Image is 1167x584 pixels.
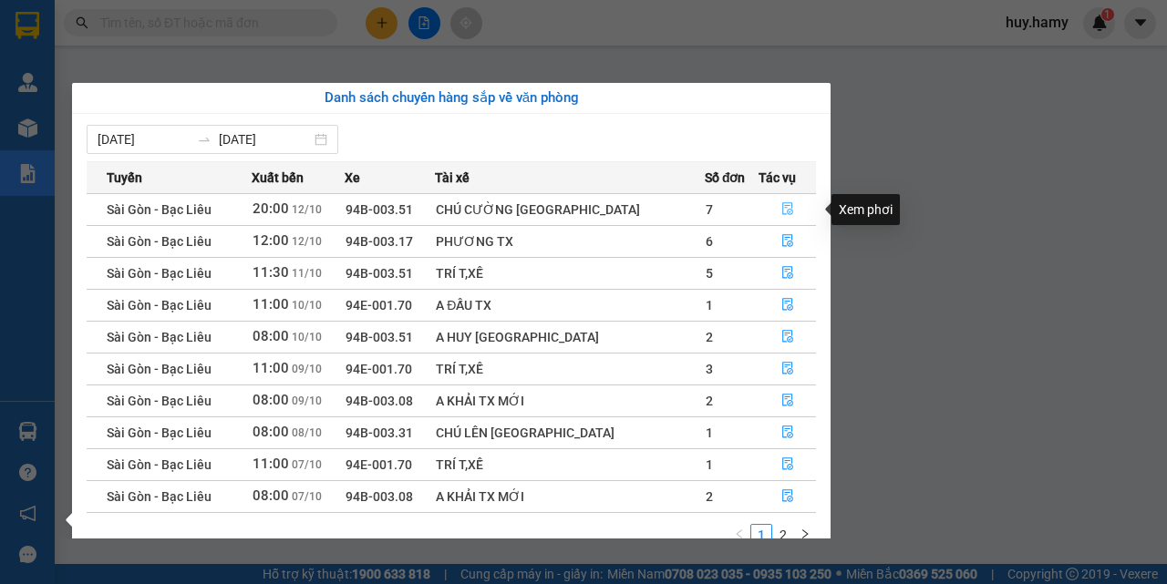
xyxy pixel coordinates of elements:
span: 2 [706,330,713,344]
span: 7 [706,202,713,217]
span: 5 [706,266,713,281]
span: file-done [781,330,794,344]
span: Tài xế [435,168,470,188]
span: 94B-003.08 [346,394,413,408]
button: left [728,524,750,546]
span: 1 [706,457,713,472]
a: 1 [751,525,771,545]
button: file-done [759,418,815,447]
span: 94B-003.51 [346,330,413,344]
span: Sài Gòn - Bạc Liêu [107,234,212,249]
span: file-done [781,202,794,217]
span: Sài Gòn - Bạc Liêu [107,457,212,472]
li: Previous Page [728,524,750,546]
span: 11:30 [253,264,289,281]
span: file-done [781,457,794,472]
span: 12/10 [292,235,322,248]
span: file-done [781,489,794,504]
li: 995 [PERSON_NAME] [8,40,347,63]
span: 08:00 [253,328,289,344]
div: A HUY [GEOGRAPHIC_DATA] [436,327,704,347]
button: file-done [759,482,815,511]
span: 3 [706,362,713,376]
span: 1 [706,298,713,312]
span: 10/10 [292,331,322,343]
span: 94E-001.70 [346,298,412,312]
span: Sài Gòn - Bạc Liêu [107,489,212,504]
span: 09/10 [292,363,322,375]
span: file-done [781,362,794,376]
li: Next Page [794,524,816,546]
span: 08:00 [253,487,289,504]
input: Từ ngày [98,129,190,149]
div: CHÚ LÊN [GEOGRAPHIC_DATA] [436,423,704,443]
li: 2 [772,524,794,546]
span: left [734,528,745,539]
span: file-done [781,298,794,312]
div: TRÍ T,XẾ [436,263,704,283]
span: 94E-001.70 [346,362,412,376]
span: 6 [706,234,713,249]
button: right [794,524,816,546]
div: PHƯƠNG TX [436,231,704,251]
li: 0946 508 595 [8,63,347,86]
span: 94B-003.51 [346,202,413,217]
span: Xuất bến [252,168,304,188]
span: 94B-003.31 [346,425,413,440]
span: file-done [781,425,794,440]
span: 10/10 [292,299,322,312]
span: swap-right [197,132,212,147]
span: to [197,132,212,147]
button: file-done [759,386,815,415]
span: 94B-003.08 [346,489,413,504]
span: 94B-003.51 [346,266,413,281]
span: 07/10 [292,490,322,503]
span: Sài Gòn - Bạc Liêu [107,202,212,217]
span: Tuyến [107,168,142,188]
li: 1 [750,524,772,546]
b: GỬI : VP Hoà Bình [8,114,212,144]
span: Sài Gòn - Bạc Liêu [107,394,212,408]
span: Xe [345,168,360,188]
div: TRÍ T,XẾ [436,455,704,475]
span: 08:00 [253,392,289,408]
div: A KHẢI TX MỚI [436,487,704,507]
span: Sài Gòn - Bạc Liêu [107,425,212,440]
span: 94B-003.17 [346,234,413,249]
span: 20:00 [253,200,289,217]
span: 11:00 [253,360,289,376]
span: 2 [706,489,713,504]
span: 11:00 [253,296,289,312]
span: 08:00 [253,424,289,440]
span: Sài Gòn - Bạc Liêu [107,266,212,281]
span: 2 [706,394,713,408]
span: 12/10 [292,203,322,216]
button: file-done [759,227,815,256]
button: file-done [759,195,815,224]
div: A KHẢI TX MỚI [436,391,704,411]
span: 1 [706,425,713,440]
span: 94E-001.70 [346,457,412,472]
div: Xem phơi [831,194,900,225]
span: right [800,528,811,539]
button: file-done [759,259,815,288]
span: Sài Gòn - Bạc Liêu [107,298,212,312]
span: 08/10 [292,426,322,439]
span: 12:00 [253,232,289,249]
span: file-done [781,394,794,408]
span: environment [105,44,119,58]
span: Sài Gòn - Bạc Liêu [107,362,212,376]
span: Tác vụ [759,168,796,188]
button: file-done [759,323,815,352]
div: CHÚ CƯỜNG [GEOGRAPHIC_DATA] [436,200,704,220]
span: 11:00 [253,456,289,472]
div: A ĐẤU TX [436,295,704,315]
span: phone [105,67,119,81]
span: 09/10 [292,394,322,407]
a: 2 [773,525,793,545]
input: Đến ngày [219,129,311,149]
span: file-done [781,266,794,281]
button: file-done [759,291,815,320]
span: Số đơn [705,168,746,188]
span: 11/10 [292,267,322,280]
